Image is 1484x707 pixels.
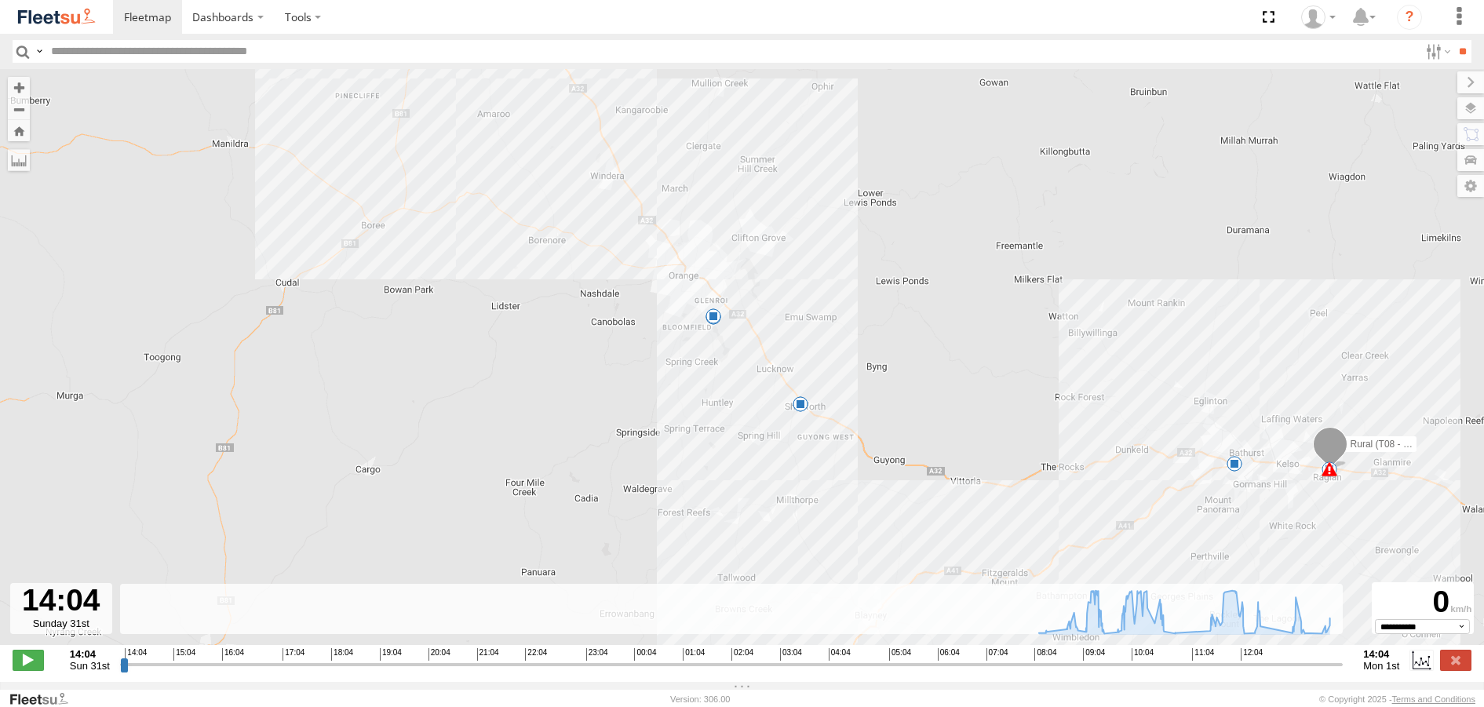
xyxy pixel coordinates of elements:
span: 21:04 [477,648,499,661]
label: Map Settings [1457,175,1484,197]
label: Search Query [33,40,46,63]
div: © Copyright 2025 - [1319,694,1475,704]
div: Darren Small [1296,5,1341,29]
div: Version: 306.00 [670,694,730,704]
label: Play/Stop [13,650,44,670]
span: 07:04 [986,648,1008,661]
span: 23:04 [586,648,608,661]
span: 20:04 [428,648,450,661]
span: 02:04 [731,648,753,661]
span: 16:04 [222,648,244,661]
a: Terms and Conditions [1392,694,1475,704]
span: 04:04 [829,648,851,661]
span: 03:04 [780,648,802,661]
button: Zoom in [8,77,30,98]
div: 0 [1374,585,1471,619]
button: Zoom out [8,98,30,120]
span: 18:04 [331,648,353,661]
strong: 14:04 [70,648,110,660]
span: 12:04 [1241,648,1263,661]
label: Search Filter Options [1420,40,1453,63]
span: 22:04 [525,648,547,661]
img: fleetsu-logo-horizontal.svg [16,6,97,27]
span: 09:04 [1083,648,1105,661]
span: 05:04 [889,648,911,661]
span: 06:04 [938,648,960,661]
label: Measure [8,149,30,171]
span: Mon 1st Sep 2025 [1363,660,1399,672]
span: 01:04 [683,648,705,661]
a: Visit our Website [9,691,81,707]
span: 11:04 [1192,648,1214,661]
span: Sun 31st Aug 2025 [70,660,110,672]
i: ? [1397,5,1422,30]
button: Zoom Home [8,120,30,141]
span: 08:04 [1034,648,1056,661]
span: 15:04 [173,648,195,661]
span: Rural (T08 - [PERSON_NAME]) [1350,439,1483,450]
span: 14:04 [125,648,147,661]
span: 19:04 [380,648,402,661]
span: 10:04 [1132,648,1154,661]
label: Close [1440,650,1471,670]
span: 00:04 [634,648,656,661]
strong: 14:04 [1363,648,1399,660]
span: 17:04 [283,648,304,661]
